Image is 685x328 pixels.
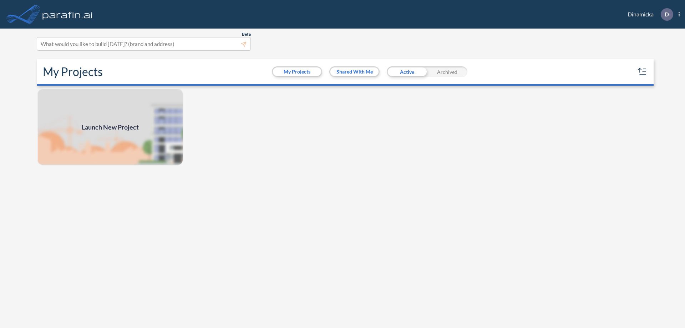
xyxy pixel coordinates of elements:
[43,65,103,79] h2: My Projects
[273,67,321,76] button: My Projects
[427,66,467,77] div: Archived
[330,67,379,76] button: Shared With Me
[617,8,680,21] div: Dinamicka
[242,31,251,37] span: Beta
[636,66,648,77] button: sort
[37,89,183,166] a: Launch New Project
[41,7,94,21] img: logo
[37,89,183,166] img: add
[387,66,427,77] div: Active
[665,11,669,17] p: D
[82,122,139,132] span: Launch New Project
